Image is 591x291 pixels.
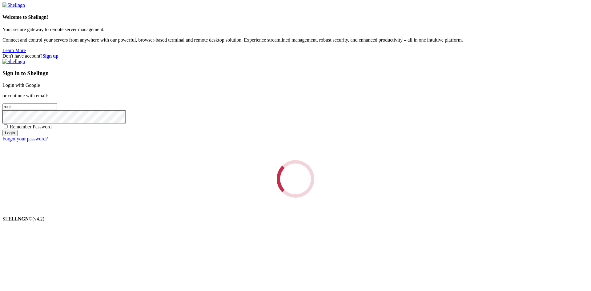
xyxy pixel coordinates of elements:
[2,37,589,43] p: Connect and control your servers from anywhere with our powerful, browser-based terminal and remo...
[42,53,58,59] a: Sign up
[2,83,40,88] a: Login with Google
[18,216,29,221] b: NGN
[2,2,25,8] img: Shellngn
[2,103,57,110] input: Email address
[2,216,44,221] span: SHELL ©
[2,136,48,141] a: Forgot your password?
[10,124,52,129] span: Remember Password
[2,130,18,136] input: Login
[2,70,589,77] h3: Sign in to Shellngn
[277,160,314,198] div: Loading...
[2,27,589,32] p: Your secure gateway to remote server management.
[2,59,25,64] img: Shellngn
[33,216,45,221] span: 4.2.0
[2,48,26,53] a: Learn More
[2,93,589,99] p: or continue with email:
[2,14,589,20] h4: Welcome to Shellngn!
[2,53,589,59] div: Don't have account?
[4,124,8,128] input: Remember Password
